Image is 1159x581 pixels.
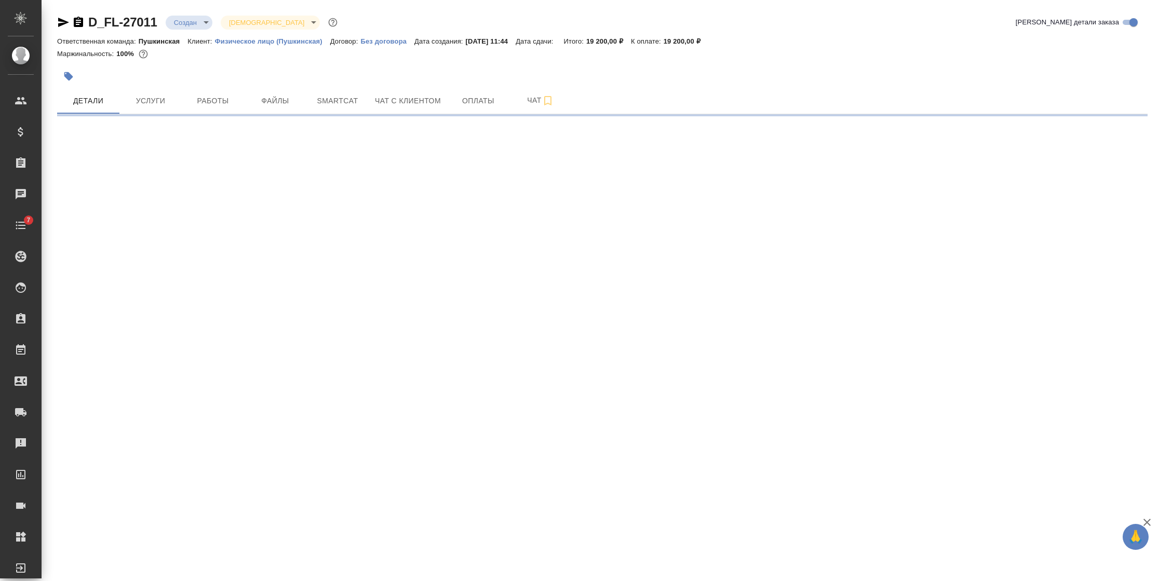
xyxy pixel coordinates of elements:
[57,65,80,88] button: Добавить тэг
[166,16,212,30] div: Создан
[466,37,516,45] p: [DATE] 11:44
[414,37,465,45] p: Дата создания:
[564,37,586,45] p: Итого:
[57,16,70,29] button: Скопировать ссылку для ЯМессенджера
[1123,524,1149,550] button: 🙏
[57,37,139,45] p: Ответственная команда:
[139,37,188,45] p: Пушкинская
[215,36,330,45] a: Физическое лицо (Пушкинская)
[516,37,556,45] p: Дата сдачи:
[126,94,176,107] span: Услуги
[516,94,565,107] span: Чат
[88,15,157,29] a: D_FL-27011
[3,212,39,238] a: 7
[72,16,85,29] button: Скопировать ссылку
[221,16,320,30] div: Создан
[57,50,116,58] p: Маржинальность:
[226,18,307,27] button: [DEMOGRAPHIC_DATA]
[137,47,150,61] button: 0.00 RUB;
[313,94,362,107] span: Smartcat
[188,94,238,107] span: Работы
[542,94,554,107] svg: Подписаться
[63,94,113,107] span: Детали
[215,37,330,45] p: Физическое лицо (Пушкинская)
[20,215,36,225] span: 7
[453,94,503,107] span: Оплаты
[360,37,414,45] p: Без договора
[326,16,340,29] button: Доп статусы указывают на важность/срочность заказа
[250,94,300,107] span: Файлы
[375,94,441,107] span: Чат с клиентом
[586,37,631,45] p: 19 200,00 ₽
[1127,526,1144,548] span: 🙏
[187,37,214,45] p: Клиент:
[1016,17,1119,28] span: [PERSON_NAME] детали заказа
[116,50,137,58] p: 100%
[360,36,414,45] a: Без договора
[330,37,361,45] p: Договор:
[664,37,708,45] p: 19 200,00 ₽
[631,37,664,45] p: К оплате:
[171,18,200,27] button: Создан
